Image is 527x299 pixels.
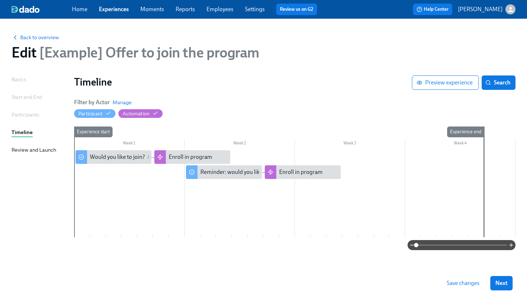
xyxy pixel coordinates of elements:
a: Review us on G2 [280,6,313,13]
div: Would you like to join? [76,150,151,164]
div: Timeline [12,128,33,136]
div: Experience start [74,126,113,137]
h6: Filter by Actor [74,98,110,106]
button: Search [482,75,515,90]
a: Home [72,6,87,13]
div: Basics [12,75,26,83]
a: Settings [245,6,265,13]
div: Review and Launch [12,146,56,154]
span: Save changes [447,280,480,287]
div: Enroll in program [265,165,341,179]
img: dado [12,6,40,13]
div: Enroll in program [169,153,212,161]
span: [Example] Offer to join the program [36,44,259,61]
div: Reminder: would you like to join? [186,165,262,179]
a: dado [12,6,72,13]
a: Experiences [99,6,129,13]
button: Help Center [413,4,452,15]
button: [PERSON_NAME] [458,4,515,14]
div: Week 4 [405,139,515,149]
div: Would you like to join? [90,153,145,161]
p: [PERSON_NAME] [458,5,503,13]
a: Moments [140,6,164,13]
span: Help Center [417,6,449,13]
div: Enroll in program [279,168,323,176]
div: Week 2 [185,139,295,149]
button: Participant [74,109,115,118]
button: Manage [113,99,132,106]
a: Employees [206,6,233,13]
div: Enroll in program [154,150,230,164]
div: Experience end [447,126,484,137]
div: Week 3 [295,139,405,149]
span: Next [495,280,508,287]
div: Hide Participant [78,110,103,117]
h1: Timeline [74,75,412,88]
button: Review us on G2 [276,4,317,15]
div: Week 1 [74,139,185,149]
div: Participants [12,111,39,119]
button: Back to overview [12,34,59,41]
button: Save changes [442,276,485,290]
span: Preview experience [418,79,473,86]
a: Reports [176,6,195,13]
div: Start and End [12,93,42,101]
button: Preview experience [412,75,479,90]
h1: Edit [12,44,259,61]
button: Automation [118,109,163,118]
div: Hide Automation [123,110,150,117]
button: Next [490,276,513,290]
div: Reminder: would you like to join? [200,168,282,176]
span: Search [487,79,510,86]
